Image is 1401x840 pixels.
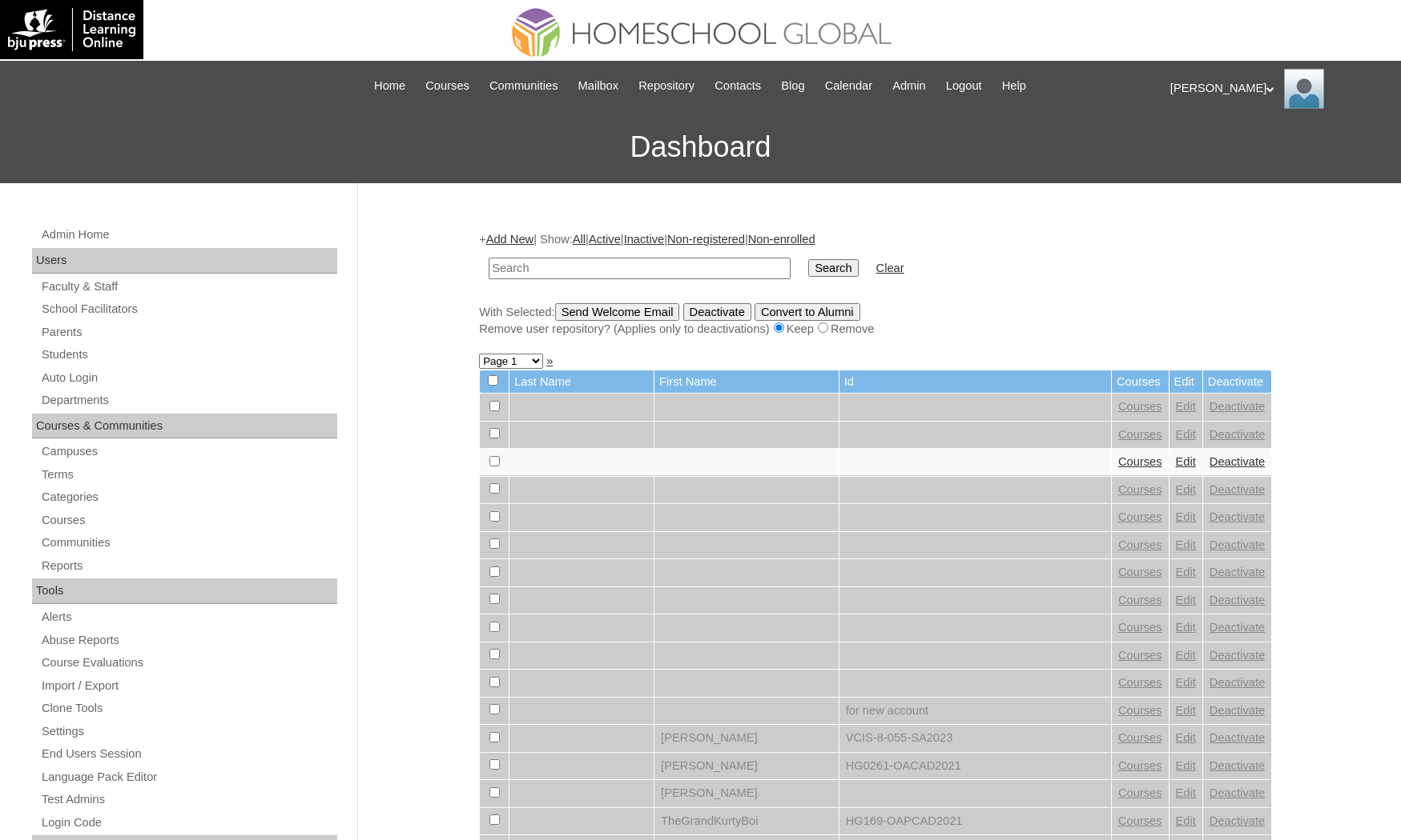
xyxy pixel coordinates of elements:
td: [PERSON_NAME] [654,780,839,807]
a: Course Evaluations [40,653,337,673]
a: Courses [1118,621,1162,634]
td: TheGrandKurtyBoi [654,808,839,835]
input: Send Welcome Email [555,303,680,321]
a: Help [994,77,1034,95]
a: Courses [1118,786,1162,799]
td: [PERSON_NAME] [654,725,839,752]
td: Courses [1112,370,1169,394]
span: Repository [638,77,694,95]
a: Departments [40,390,337,410]
a: Calendar [817,77,880,95]
a: Deactivate [1210,538,1265,551]
a: Clone Tools [40,698,337,718]
a: Edit [1176,566,1196,578]
div: Users [32,248,337,274]
a: Inactive [624,233,665,246]
h3: Dashboard [8,111,1393,183]
a: Edit [1176,759,1196,772]
span: Calendar [825,77,872,95]
a: Faculty & Staff [40,277,337,297]
input: Convert to Alumni [755,303,860,321]
a: Deactivate [1210,786,1265,799]
td: HG0261-OACAD2021 [839,753,1111,780]
a: Deactivate [1210,759,1265,772]
a: Abuse Reports [40,630,337,650]
td: Edit [1170,370,1202,394]
a: Courses [1118,483,1162,496]
a: Students [40,345,337,365]
a: Courses [1118,566,1162,578]
a: Deactivate [1210,649,1265,662]
a: Edit [1176,814,1196,827]
a: Home [366,77,413,95]
img: logo-white.png [8,8,135,51]
a: Courses [1118,676,1162,689]
a: Add New [486,233,533,246]
a: Courses [1118,428,1162,441]
a: End Users Session [40,744,337,764]
span: Logout [946,77,982,95]
a: Edit [1176,676,1196,689]
a: Deactivate [1210,704,1265,717]
span: Admin [892,77,926,95]
a: Communities [40,533,337,553]
a: Edit [1176,428,1196,441]
a: Courses [1118,731,1162,744]
a: Alerts [40,607,337,627]
a: Repository [630,77,703,95]
a: Edit [1176,594,1196,606]
a: Courses [1118,704,1162,717]
a: Clear [876,262,904,274]
a: Deactivate [1210,483,1265,496]
a: Communities [481,77,566,95]
td: HG169-OAPCAD2021 [839,808,1111,835]
a: Edit [1176,704,1196,717]
span: Communities [489,77,558,95]
a: Settings [40,722,337,742]
a: Deactivate [1210,731,1265,744]
input: Deactivate [683,303,751,321]
td: VCIS-8-055-SA2023 [839,725,1111,752]
div: Remove user repository? (Applies only to deactivations) Keep Remove [479,321,1272,338]
div: With Selected: [479,303,1272,338]
span: Home [374,77,405,95]
a: Edit [1176,538,1196,551]
a: Login Code [40,813,337,833]
a: Admin [884,77,934,95]
div: + | Show: | | | | [479,231,1272,337]
a: Blog [773,77,812,95]
a: Courses [1118,594,1162,606]
a: Courses [1118,649,1162,662]
input: Search [489,258,791,279]
a: Terms [40,465,337,485]
a: Courses [1118,510,1162,523]
a: Logout [938,77,990,95]
a: Courses [1118,759,1162,772]
div: Tools [32,578,337,604]
a: Courses [1118,538,1162,551]
img: Ariane Ebuen [1284,69,1324,109]
a: Deactivate [1210,814,1265,827]
a: Courses [1118,455,1162,468]
a: Language Pack Editor [40,767,337,787]
a: Edit [1176,483,1196,496]
a: All [573,233,586,246]
a: Deactivate [1210,510,1265,523]
div: Courses & Communities [32,414,337,439]
td: First Name [654,370,839,394]
td: Id [839,370,1111,394]
a: Categories [40,487,337,507]
a: Parents [40,322,337,342]
a: Courses [1118,400,1162,413]
a: Active [589,233,621,246]
a: Deactivate [1210,455,1265,468]
a: Contacts [707,77,769,95]
a: Edit [1176,400,1196,413]
a: Auto Login [40,368,337,388]
a: Deactivate [1210,566,1265,578]
span: Contacts [715,77,761,95]
a: Admin Home [40,225,337,245]
a: Deactivate [1210,621,1265,634]
a: » [546,354,553,367]
a: Deactivate [1210,594,1265,606]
